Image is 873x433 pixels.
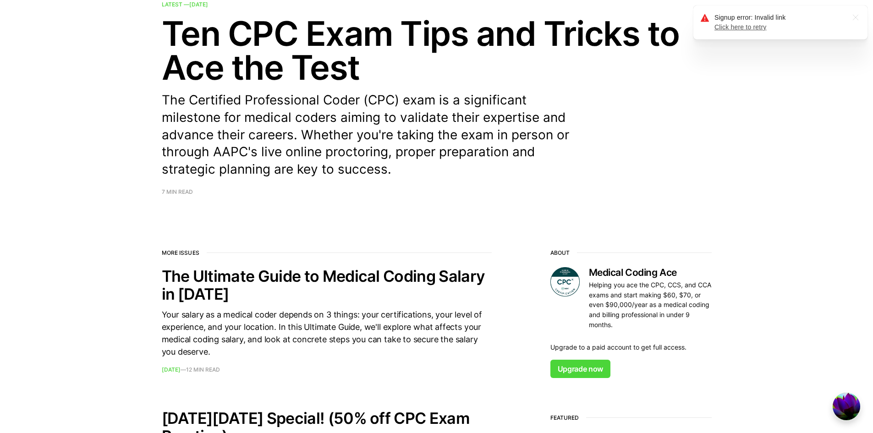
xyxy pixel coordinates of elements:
time: [DATE] [162,366,181,373]
h3: Medical Coding Ace [589,267,712,278]
h2: Ten CPC Exam Tips and Tricks to Ace the Test [162,16,712,84]
p: Signup error: Invalid link [62,13,190,32]
div: Your salary as a medical coder depends on 3 things: your certifications, your level of experience... [162,308,492,358]
p: Upgrade to a paid account to get full access. [550,342,712,352]
h2: About [550,250,712,256]
time: [DATE] [189,1,208,8]
h2: More issues [162,250,492,256]
p: Helping you ace the CPC, CCS, and CCA exams and start making $60, $70, or even $90,000/year as a ... [589,280,712,329]
a: The Ultimate Guide to Medical Coding Salary in [DATE] Your salary as a medical coder depends on 3... [162,267,492,373]
span: Latest — [162,1,208,8]
h2: The Ultimate Guide to Medical Coding Salary in [DATE] [162,267,492,303]
span: 12 min read [186,367,220,373]
a: Upgrade now [550,360,610,378]
span: 7 min read [162,189,193,195]
iframe: portal-trigger [825,388,873,433]
a: Latest —[DATE] Ten CPC Exam Tips and Tricks to Ace the Test The Certified Professional Coder (CPC... [162,2,712,195]
h3: Featured [550,415,712,421]
p: The Certified Professional Coder (CPC) exam is a significant milestone for medical coders aiming ... [162,92,583,178]
a: Click here to retry [62,23,114,31]
footer: — [162,367,492,373]
img: Medical Coding Ace [550,267,580,296]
